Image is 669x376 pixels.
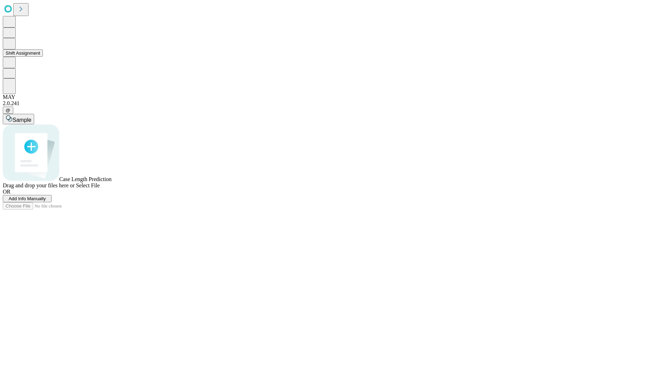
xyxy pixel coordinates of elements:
[59,176,111,182] span: Case Length Prediction
[3,94,666,100] div: MAY
[3,107,13,114] button: @
[76,182,100,188] span: Select File
[6,108,10,113] span: @
[3,189,10,195] span: OR
[3,49,43,57] button: Shift Assignment
[3,100,666,107] div: 2.0.241
[3,182,75,188] span: Drag and drop your files here or
[3,114,34,124] button: Sample
[3,195,52,202] button: Add Info Manually
[9,196,46,201] span: Add Info Manually
[13,117,31,123] span: Sample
